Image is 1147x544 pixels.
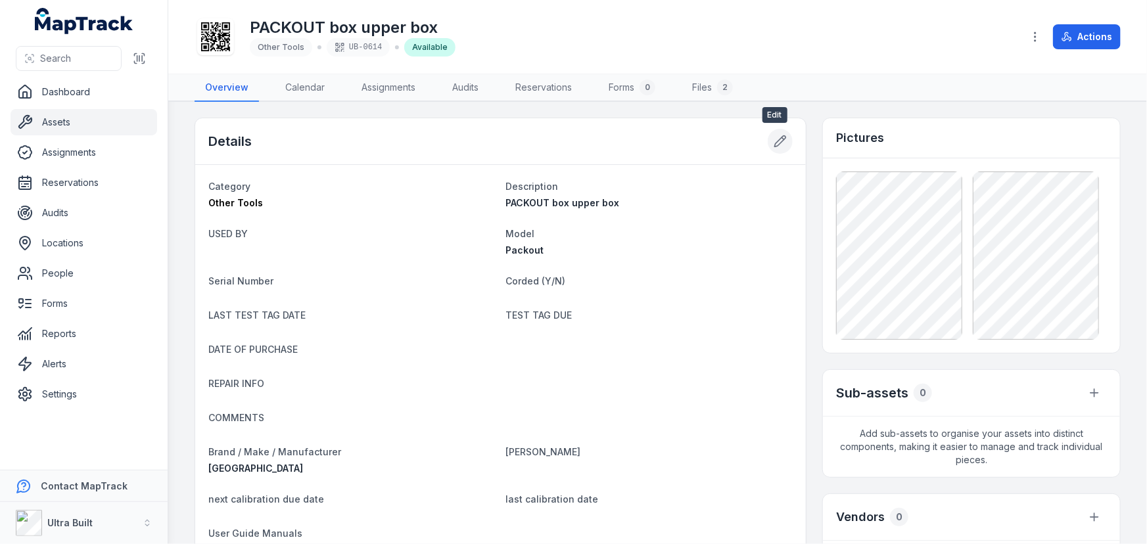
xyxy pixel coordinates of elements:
[11,381,157,407] a: Settings
[11,139,157,166] a: Assignments
[327,38,390,57] div: UB-0614
[442,74,489,102] a: Audits
[11,321,157,347] a: Reports
[40,52,71,65] span: Search
[16,46,122,71] button: Search
[208,528,302,539] span: User Guide Manuals
[506,244,544,256] span: Packout
[11,170,157,196] a: Reservations
[914,384,932,402] div: 0
[506,493,599,505] span: last calibration date
[506,181,559,192] span: Description
[836,129,884,147] h3: Pictures
[11,79,157,105] a: Dashboard
[506,275,566,286] span: Corded (Y/N)
[836,384,908,402] h2: Sub-assets
[762,107,787,123] span: Edit
[11,200,157,226] a: Audits
[208,412,264,423] span: COMMENTS
[208,378,264,389] span: REPAIR INFO
[195,74,259,102] a: Overview
[41,480,128,491] strong: Contact MapTrack
[823,417,1120,477] span: Add sub-assets to organise your assets into distinct components, making it easier to manage and t...
[208,463,303,474] span: [GEOGRAPHIC_DATA]
[11,351,157,377] a: Alerts
[506,446,581,457] span: [PERSON_NAME]
[208,181,250,192] span: Category
[682,74,743,102] a: Files2
[208,493,324,505] span: next calibration due date
[836,508,885,526] h3: Vendors
[11,109,157,135] a: Assets
[351,74,426,102] a: Assignments
[506,228,535,239] span: Model
[1053,24,1121,49] button: Actions
[640,79,655,95] div: 0
[208,275,273,286] span: Serial Number
[890,508,908,526] div: 0
[404,38,456,57] div: Available
[208,446,341,457] span: Brand / Make / Manufacturer
[47,517,93,528] strong: Ultra Built
[208,197,263,208] span: Other Tools
[506,309,573,321] span: TEST TAG DUE
[275,74,335,102] a: Calendar
[208,344,298,355] span: DATE OF PURCHASE
[598,74,666,102] a: Forms0
[35,8,133,34] a: MapTrack
[11,260,157,286] a: People
[11,290,157,317] a: Forms
[208,309,306,321] span: LAST TEST TAG DATE
[208,132,252,150] h2: Details
[208,228,248,239] span: USED BY
[717,79,733,95] div: 2
[505,74,582,102] a: Reservations
[506,197,620,208] span: PACKOUT box upper box
[11,230,157,256] a: Locations
[258,42,304,52] span: Other Tools
[250,17,456,38] h1: PACKOUT box upper box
